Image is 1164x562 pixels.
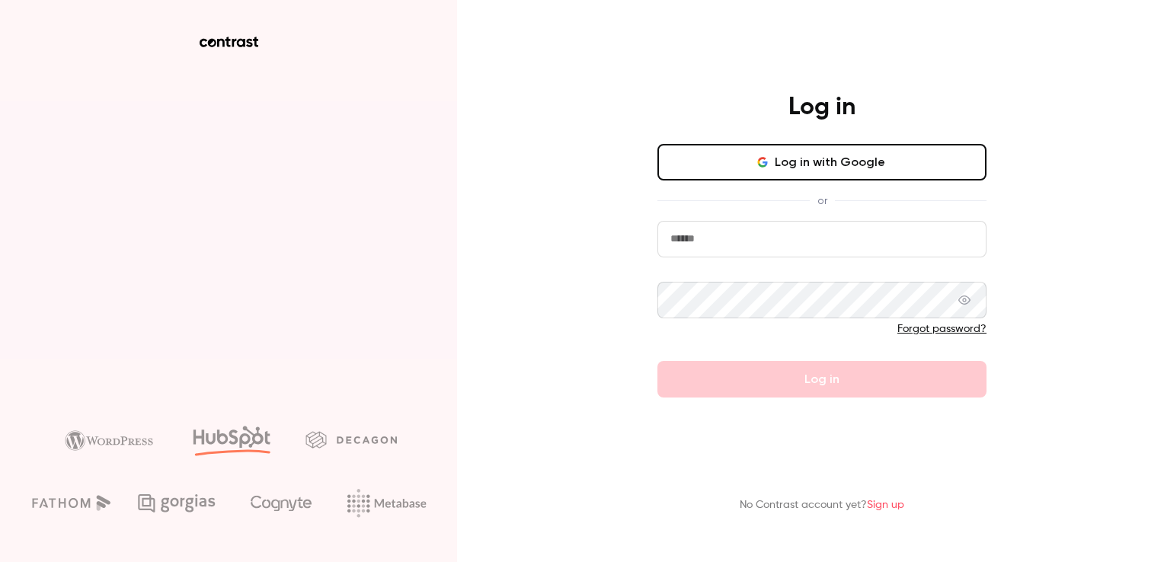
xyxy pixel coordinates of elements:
[305,431,397,448] img: decagon
[788,92,855,123] h4: Log in
[897,324,987,334] a: Forgot password?
[657,144,987,180] button: Log in with Google
[740,497,904,513] p: No Contrast account yet?
[810,193,835,209] span: or
[867,500,904,510] a: Sign up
